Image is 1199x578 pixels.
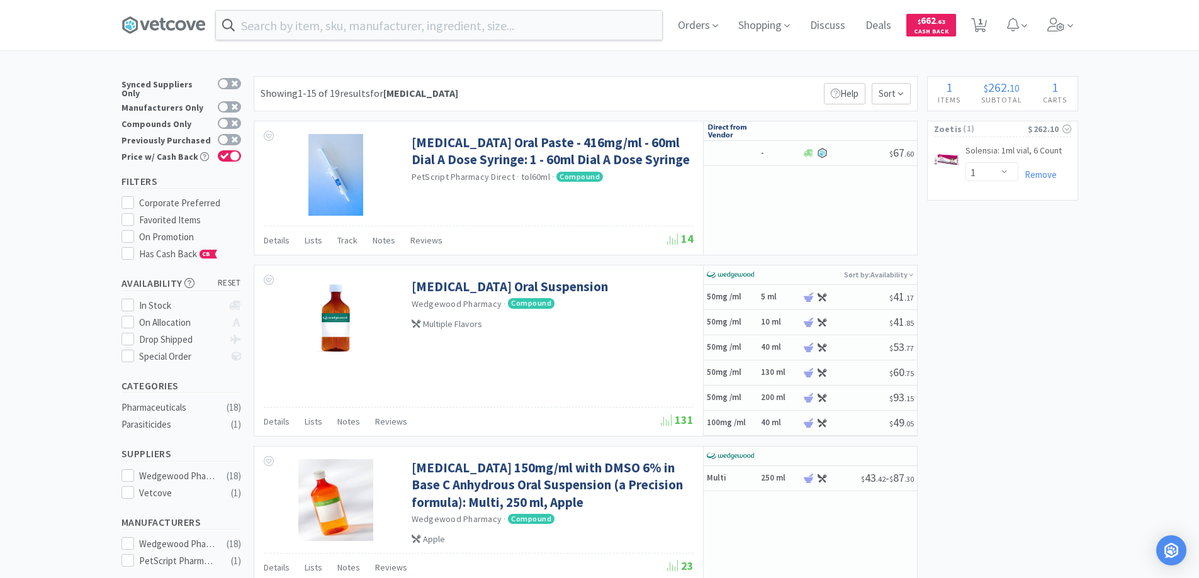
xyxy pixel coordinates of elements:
p: Help [824,83,865,104]
a: 1 [966,21,992,33]
div: ( 1 ) [231,486,241,501]
a: [MEDICAL_DATA] Oral Suspension [412,278,608,295]
h5: Categories [121,379,241,393]
div: . [971,81,1033,94]
img: 77f230a4f4b04af59458bd3fed6a6656_494019.png [934,146,959,171]
span: 14 [667,231,694,246]
div: Corporate Preferred [139,196,241,211]
div: Synced Suppliers Only [121,78,211,97]
div: ( 1 ) [231,553,241,569]
div: Manufacturers Only [121,101,211,112]
span: Reviews [410,235,442,246]
span: 43 [861,470,886,485]
span: Details [264,235,290,246]
span: . 85 [904,318,914,328]
span: . 42 [876,474,886,484]
h6: 130 ml [761,367,799,378]
span: · [504,298,506,309]
h5: Multi [707,473,757,484]
span: $ [889,149,893,158]
span: 662 [918,14,945,26]
div: Showing 1-15 of 19 results [261,86,458,102]
span: $ [918,18,921,26]
span: 41 [889,289,914,304]
img: e40baf8987b14801afb1611fffac9ca4_8.png [707,447,754,465]
span: Sort [872,83,911,104]
span: 60 [889,365,914,379]
span: 262 [988,79,1007,95]
span: Compound [508,514,554,524]
span: Cash Back [914,28,949,36]
span: 53 [889,340,914,354]
span: Lists [305,235,322,246]
span: Lists [305,562,322,573]
input: Search by item, sku, manufacturer, ingredient, size... [216,11,662,40]
h6: 200 ml [761,392,799,403]
a: $662.63Cash Back [906,8,956,42]
span: 87 [889,470,914,485]
h5: 50mg /ml [707,317,757,328]
span: . 60 [904,149,914,158]
div: Compounds Only [121,118,211,128]
span: . 05 [904,419,914,428]
span: $ [861,474,865,484]
h6: 10 ml [761,317,799,328]
span: reset [218,277,241,290]
div: Wedgewood Pharmacy [139,469,217,484]
h5: 50mg /ml [707,342,757,353]
span: Details [264,562,290,573]
span: for [370,87,458,99]
span: $ [984,82,988,94]
strong: [MEDICAL_DATA] [383,87,458,99]
h4: Carts [1033,94,1078,106]
span: · [552,171,554,182]
a: Solensia: 1ml vial, 6 Count [965,145,1062,162]
div: On Promotion [139,230,241,245]
div: Multiple Flavors [412,317,690,331]
span: $ [889,293,893,303]
div: On Allocation [139,315,223,330]
span: 23 [667,559,694,573]
a: Wedgewood Pharmacy [412,513,502,525]
span: 1 [1052,79,1058,95]
div: ( 18 ) [227,400,241,415]
span: . 63 [936,18,945,26]
a: PetScript Pharmacy Direct [412,171,515,182]
div: PetScript Pharmacy Direct [139,553,217,569]
h6: 5 ml [761,292,799,303]
div: ( 18 ) [227,536,241,552]
h4: Subtotal [971,94,1033,106]
a: Deals [860,20,896,31]
span: Has Cash Back [139,248,218,260]
span: Notes [337,562,360,573]
span: Reviews [375,416,407,427]
h5: 50mg /ml [707,367,757,378]
span: 67 [889,145,914,160]
span: Notes [373,235,395,246]
div: Parasiticides [121,417,223,432]
div: Drop Shipped [139,332,223,347]
span: · [504,513,506,525]
div: Favorited Items [139,213,241,228]
span: Notes [337,416,360,427]
span: 93 [889,390,914,404]
span: tol60ml [521,171,550,182]
span: 131 [661,413,694,427]
span: Details [264,416,290,427]
span: . 75 [904,369,914,378]
a: Discuss [805,20,850,31]
div: ( 1 ) [231,417,241,432]
span: Track [337,235,357,246]
a: Wedgewood Pharmacy [412,298,502,309]
h5: Manufacturers [121,515,241,530]
h6: 40 ml [761,418,799,428]
span: $ [889,419,893,428]
div: ( 18 ) [227,469,241,484]
span: Zoetis [934,122,962,136]
h5: Filters [121,174,241,189]
span: $ [889,343,893,353]
h5: Availability [121,276,241,291]
span: 1 [946,79,952,95]
h5: 50mg /ml [707,392,757,403]
div: Open Intercom Messenger [1156,535,1186,565]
